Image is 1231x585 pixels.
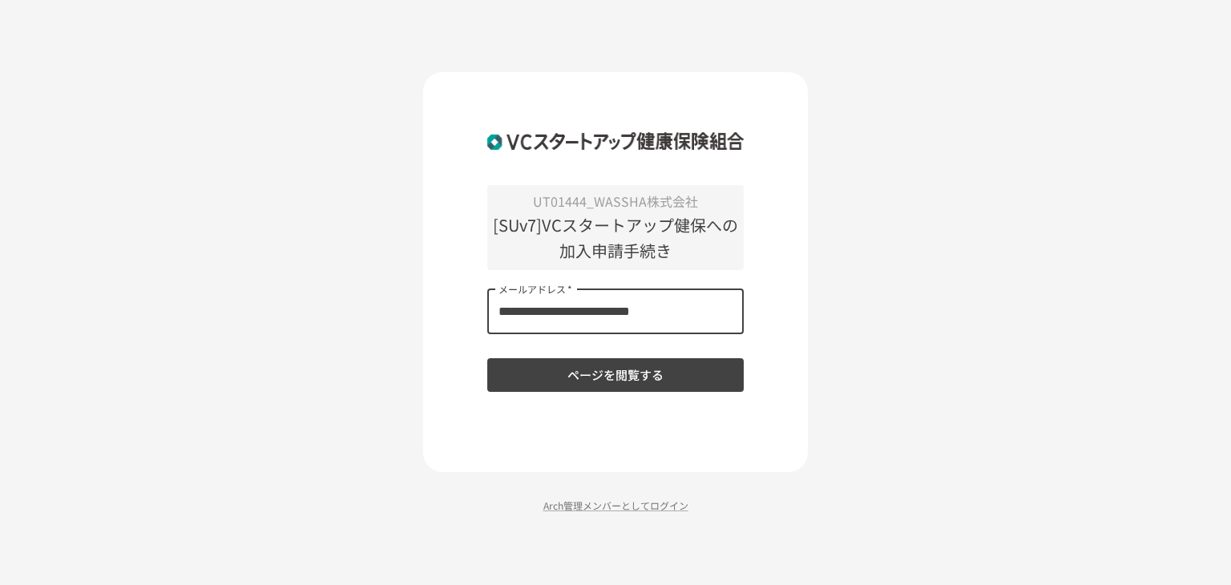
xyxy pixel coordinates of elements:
label: メールアドレス [498,282,572,296]
button: ページを閲覧する [487,358,744,392]
img: ZDfHsVrhrXUoWEWGWYf8C4Fv4dEjYTEDCNvmL73B7ox [487,120,744,162]
p: UT01444_WASSHA株式会社 [487,192,744,212]
p: [SUv7]VCスタートアップ健保への加入申請手続き [487,212,744,264]
p: Arch管理メンバーとしてログイン [423,498,808,513]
